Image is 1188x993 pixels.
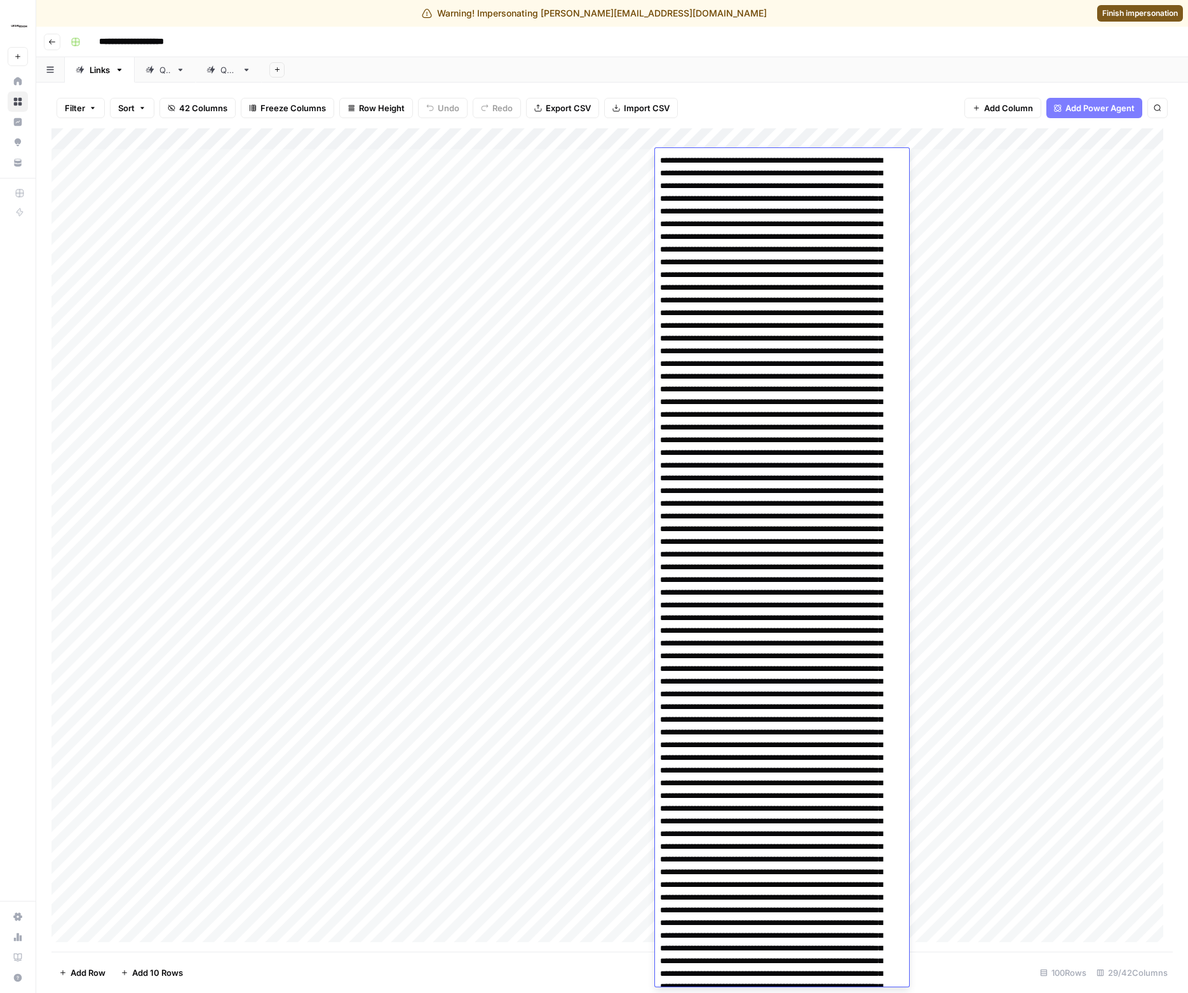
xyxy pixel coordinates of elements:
[196,57,262,83] a: QA2
[65,57,135,83] a: Links
[57,98,105,118] button: Filter
[984,102,1033,114] span: Add Column
[8,968,28,988] button: Help + Support
[624,102,670,114] span: Import CSV
[179,102,227,114] span: 42 Columns
[492,102,513,114] span: Redo
[65,102,85,114] span: Filter
[8,947,28,968] a: Learning Hub
[438,102,459,114] span: Undo
[8,152,28,173] a: Your Data
[159,64,171,76] div: QA
[8,91,28,112] a: Browse
[422,7,767,20] div: Warning! Impersonating [PERSON_NAME][EMAIL_ADDRESS][DOMAIN_NAME]
[90,64,110,76] div: Links
[135,57,196,83] a: QA
[159,98,236,118] button: 42 Columns
[8,112,28,132] a: Insights
[1097,5,1183,22] a: Finish impersonation
[132,966,183,979] span: Add 10 Rows
[8,71,28,91] a: Home
[113,963,191,983] button: Add 10 Rows
[8,907,28,927] a: Settings
[260,102,326,114] span: Freeze Columns
[220,64,237,76] div: QA2
[8,132,28,152] a: Opportunities
[604,98,678,118] button: Import CSV
[8,10,28,42] button: Workspace: LegalZoom
[473,98,521,118] button: Redo
[1046,98,1142,118] button: Add Power Agent
[118,102,135,114] span: Sort
[418,98,468,118] button: Undo
[51,963,113,983] button: Add Row
[8,15,30,37] img: LegalZoom Logo
[339,98,413,118] button: Row Height
[1065,102,1135,114] span: Add Power Agent
[359,102,405,114] span: Row Height
[1091,963,1173,983] div: 29/42 Columns
[8,927,28,947] a: Usage
[1102,8,1178,19] span: Finish impersonation
[110,98,154,118] button: Sort
[526,98,599,118] button: Export CSV
[241,98,334,118] button: Freeze Columns
[71,966,105,979] span: Add Row
[964,98,1041,118] button: Add Column
[546,102,591,114] span: Export CSV
[1035,963,1091,983] div: 100 Rows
